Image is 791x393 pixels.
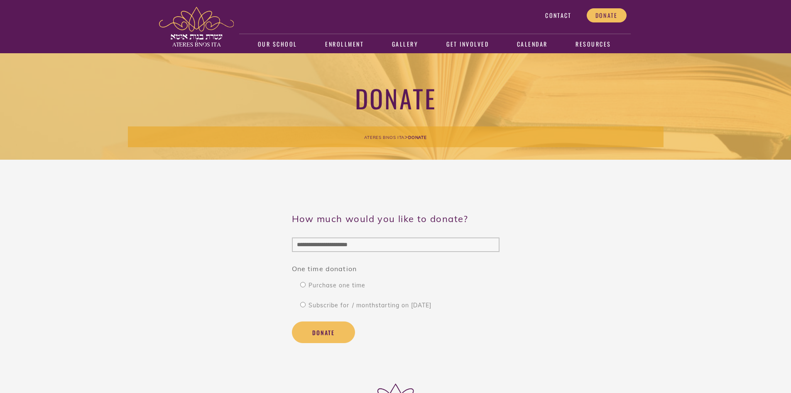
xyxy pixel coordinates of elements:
a: Donate [587,8,627,22]
a: Calendar [511,35,553,54]
img: ateres [159,7,234,47]
a: Resources [570,35,617,54]
span: / month [352,302,375,309]
a: Contact [536,8,580,22]
div: > [128,126,664,147]
input: Subscribe for / monthstarting on [DATE] [300,302,306,307]
span: One time donation [292,264,357,273]
span: Donate [408,135,426,140]
span: Contact [545,12,571,19]
span: Purchase one time [308,282,366,289]
input: Purchase one time [300,282,306,287]
span: Donate [595,12,618,19]
span: Ateres Bnos Ita [364,135,404,140]
h3: How much would you like to donate? [292,213,500,225]
a: Enrollment [319,35,370,54]
span: starting on [DATE] [350,302,431,309]
a: Ateres Bnos Ita [364,133,404,141]
a: Gallery [386,35,424,54]
button: Donate [292,321,355,343]
a: Our School [252,35,303,54]
span: Subscribe for [308,302,432,309]
a: Get Involved [441,35,495,54]
h1: Donate [128,82,664,114]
